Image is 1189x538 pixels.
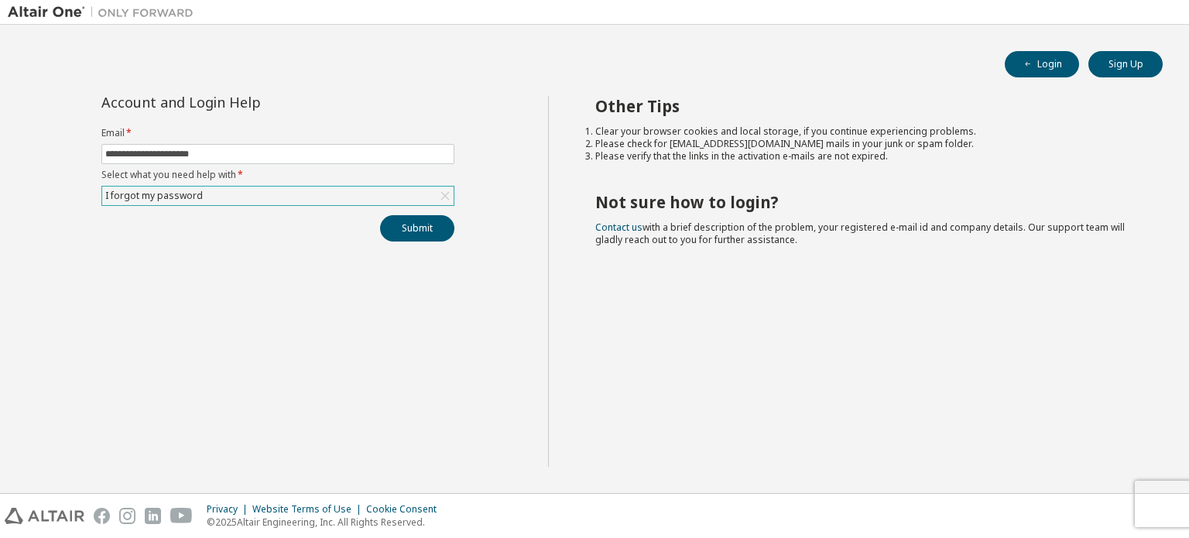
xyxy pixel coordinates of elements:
[145,508,161,524] img: linkedin.svg
[101,169,454,181] label: Select what you need help with
[595,192,1136,212] h2: Not sure how to login?
[595,125,1136,138] li: Clear your browser cookies and local storage, if you continue experiencing problems.
[101,127,454,139] label: Email
[207,516,446,529] p: © 2025 Altair Engineering, Inc. All Rights Reserved.
[252,503,366,516] div: Website Terms of Use
[1005,51,1079,77] button: Login
[5,508,84,524] img: altair_logo.svg
[380,215,454,242] button: Submit
[595,221,642,234] a: Contact us
[101,96,384,108] div: Account and Login Help
[8,5,201,20] img: Altair One
[595,221,1125,246] span: with a brief description of the problem, your registered e-mail id and company details. Our suppo...
[366,503,446,516] div: Cookie Consent
[119,508,135,524] img: instagram.svg
[595,96,1136,116] h2: Other Tips
[102,187,454,205] div: I forgot my password
[1088,51,1163,77] button: Sign Up
[207,503,252,516] div: Privacy
[103,187,205,204] div: I forgot my password
[595,138,1136,150] li: Please check for [EMAIL_ADDRESS][DOMAIN_NAME] mails in your junk or spam folder.
[170,508,193,524] img: youtube.svg
[94,508,110,524] img: facebook.svg
[595,150,1136,163] li: Please verify that the links in the activation e-mails are not expired.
